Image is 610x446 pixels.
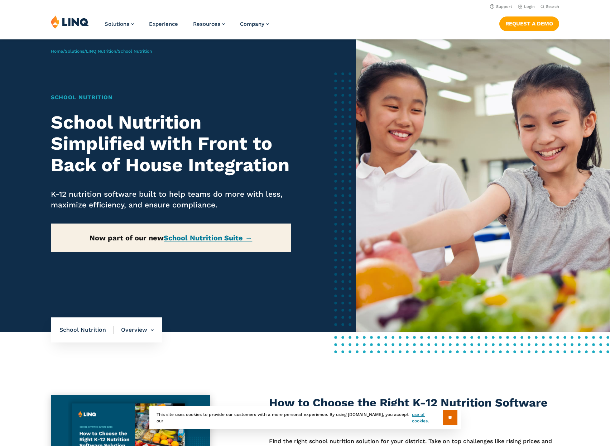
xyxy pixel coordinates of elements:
[240,21,264,27] span: Company
[518,4,535,9] a: Login
[51,49,152,54] span: / / /
[51,15,89,29] img: LINQ | K‑12 Software
[51,93,291,102] h1: School Nutrition
[546,4,559,9] span: Search
[86,49,116,54] a: LINQ Nutrition
[114,317,154,342] li: Overview
[105,15,269,39] nav: Primary Navigation
[240,21,269,27] a: Company
[412,411,442,424] a: use of cookies.
[51,189,291,210] p: K-12 nutrition software built to help teams do more with less, maximize efficiency, and ensure co...
[490,4,512,9] a: Support
[269,395,559,427] h3: How to Choose the Right K-12 Nutrition Software Solution
[164,234,252,242] a: School Nutrition Suite →
[105,21,129,27] span: Solutions
[118,49,152,54] span: School Nutrition
[51,49,63,54] a: Home
[499,16,559,31] a: Request a Demo
[65,49,84,54] a: Solutions
[193,21,220,27] span: Resources
[356,39,610,332] img: School Nutrition Banner
[149,21,178,27] a: Experience
[59,326,114,334] span: School Nutrition
[105,21,134,27] a: Solutions
[51,112,291,176] h2: School Nutrition Simplified with Front to Back of House Integration
[90,234,252,242] strong: Now part of our new
[499,15,559,31] nav: Button Navigation
[541,4,559,9] button: Open Search Bar
[149,406,461,429] div: This site uses cookies to provide our customers with a more personal experience. By using [DOMAIN...
[193,21,225,27] a: Resources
